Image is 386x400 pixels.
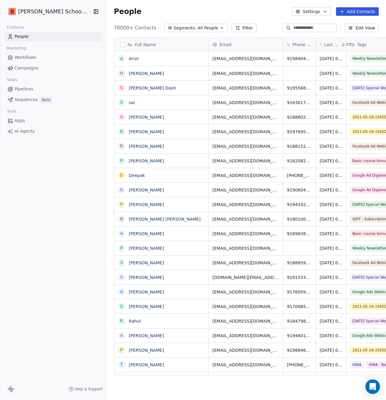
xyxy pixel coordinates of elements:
a: [PERSON_NAME] [129,158,164,163]
span: [DATE] 02:42 PM [320,85,342,91]
span: [DATE] 02:35 PM [320,362,342,368]
span: [DATE] 02:38 PM [320,245,342,251]
span: Pipelines [15,86,33,92]
span: Sequences [15,97,38,103]
span: Beta [40,97,52,103]
a: [PERSON_NAME] [129,348,164,353]
span: [EMAIL_ADDRESS][DOMAIN_NAME] [212,231,279,237]
span: [DATE] 02:40 PM [320,231,342,237]
div: V [120,114,123,120]
span: [DATE] 02:41 PM [320,143,342,149]
span: AI Agents [15,128,35,134]
a: AI Agents [5,126,101,136]
a: [PERSON_NAME] [129,260,164,265]
div: R [120,318,123,324]
a: SequencesBeta [5,95,101,105]
a: sai [129,100,135,105]
div: A [120,289,123,295]
span: 919556894969 [287,85,312,91]
div: P [120,347,123,353]
a: [PERSON_NAME] [129,275,164,280]
a: People [5,32,101,42]
div: P [120,201,123,208]
button: [PERSON_NAME] School of Finance LLP [7,6,84,17]
span: [EMAIL_ADDRESS][DOMAIN_NAME] [212,85,279,91]
div: H [120,70,123,76]
a: [PERSON_NAME] [129,71,164,76]
span: 918860277175 [287,114,312,120]
span: Help & Support [75,387,103,392]
span: [EMAIL_ADDRESS][DOMAIN_NAME] [212,289,279,295]
span: 919460132131 [287,333,312,339]
div: S [120,274,123,280]
span: [EMAIL_ADDRESS][DOMAIN_NAME] [212,114,279,120]
a: Pipelines [5,84,101,94]
span: Last Activity Date [324,42,339,48]
span: [DATE] 02:35 PM [320,347,342,353]
span: [DATE] 02:41 PM [320,100,342,106]
span: [EMAIL_ADDRESS][DOMAIN_NAME] [212,202,279,208]
span: Segments: [174,25,196,31]
a: Rahul [129,319,141,324]
div: P [120,245,123,251]
a: [PERSON_NAME] [129,304,164,309]
span: [EMAIL_ADDRESS][DOMAIN_NAME] [212,260,279,266]
span: Full Name [135,42,156,48]
span: 918815212089 [287,143,312,149]
span: [DATE] 02:41 PM [320,114,342,120]
div: G [120,187,123,193]
a: Campaigns [5,63,101,73]
span: [DATE] 02:38 PM [320,260,342,266]
div: b [120,216,123,222]
span: People [114,7,141,16]
span: Tags [357,42,367,48]
span: [EMAIL_ADDRESS][DOMAIN_NAME] [212,56,279,62]
span: [PHONE_NUMBER] [287,362,312,368]
a: [PERSON_NAME] [129,333,164,338]
span: 918479843665 [287,318,312,324]
button: Filter [231,24,257,32]
a: Workflows [5,53,101,63]
span: 917605971018 [287,289,312,295]
span: [EMAIL_ADDRESS][DOMAIN_NAME] [212,172,279,178]
a: [PERSON_NAME] [129,246,164,251]
span: 919869626317 [287,347,312,353]
a: Arun [129,56,139,61]
span: Email [220,42,231,48]
span: 919153358131 [287,274,312,280]
span: [EMAIL_ADDRESS][DOMAIN_NAME] [212,129,279,135]
span: [DATE] 02:42 PM [320,56,342,62]
span: [DATE] 02:36 PM [320,289,342,295]
div: T [120,361,123,368]
span: Tools [4,107,19,116]
span: [PHONE_NUMBER] [287,172,312,178]
span: 919840414416 [287,56,312,62]
span: [DATE] 02:40 PM [320,158,342,164]
span: [EMAIL_ADDRESS][DOMAIN_NAME] [212,333,279,339]
span: [DATE] 02:38 PM [320,274,342,280]
span: [EMAIL_ADDRESS][DOMAIN_NAME] [212,70,279,76]
span: [DATE] 02:35 PM [320,333,342,339]
span: [DATE] 02:42 PM [320,70,342,76]
span: [EMAIL_ADDRESS][DOMAIN_NAME] [212,318,279,324]
a: Apps [5,116,101,126]
span: Campaigns [15,65,38,71]
div: r [120,143,123,149]
span: [DATE] 02:40 PM [320,187,342,193]
div: A [120,56,123,62]
div: Open Intercom Messenger [365,379,380,394]
span: [EMAIL_ADDRESS][DOMAIN_NAME] [212,158,279,164]
button: Settings [292,7,331,16]
span: [EMAIL_ADDRESS][DOMAIN_NAME] [212,303,279,310]
div: S [120,259,123,266]
span: Workflows [15,54,36,61]
a: [PERSON_NAME] [129,188,164,192]
span: 918983814167 [287,231,312,237]
span: ISMA [350,361,364,368]
button: Edit View [344,24,379,32]
span: 917008543078 [287,303,312,310]
a: [PERSON_NAME] [129,290,164,294]
a: [PERSON_NAME] [129,231,164,236]
span: [DATE] 02:40 PM [320,202,342,208]
div: Full Name [114,38,208,51]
